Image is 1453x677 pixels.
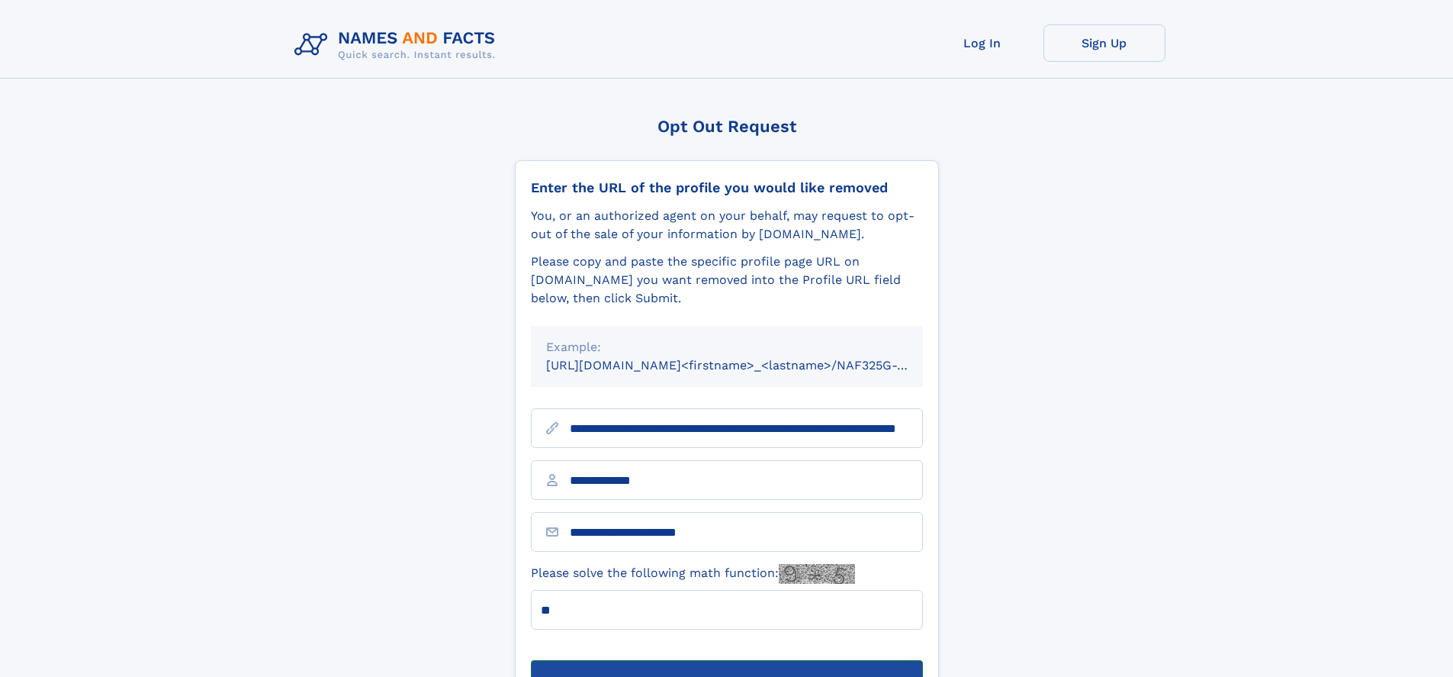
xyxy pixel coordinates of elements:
a: Log In [921,24,1043,62]
img: Logo Names and Facts [288,24,508,66]
label: Please solve the following math function: [531,564,855,584]
div: Example: [546,338,908,356]
small: [URL][DOMAIN_NAME]<firstname>_<lastname>/NAF325G-xxxxxxxx [546,358,952,372]
div: Enter the URL of the profile you would like removed [531,179,923,196]
div: Please copy and paste the specific profile page URL on [DOMAIN_NAME] you want removed into the Pr... [531,253,923,308]
div: Opt Out Request [515,117,939,136]
a: Sign Up [1043,24,1165,62]
div: You, or an authorized agent on your behalf, may request to opt-out of the sale of your informatio... [531,207,923,243]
